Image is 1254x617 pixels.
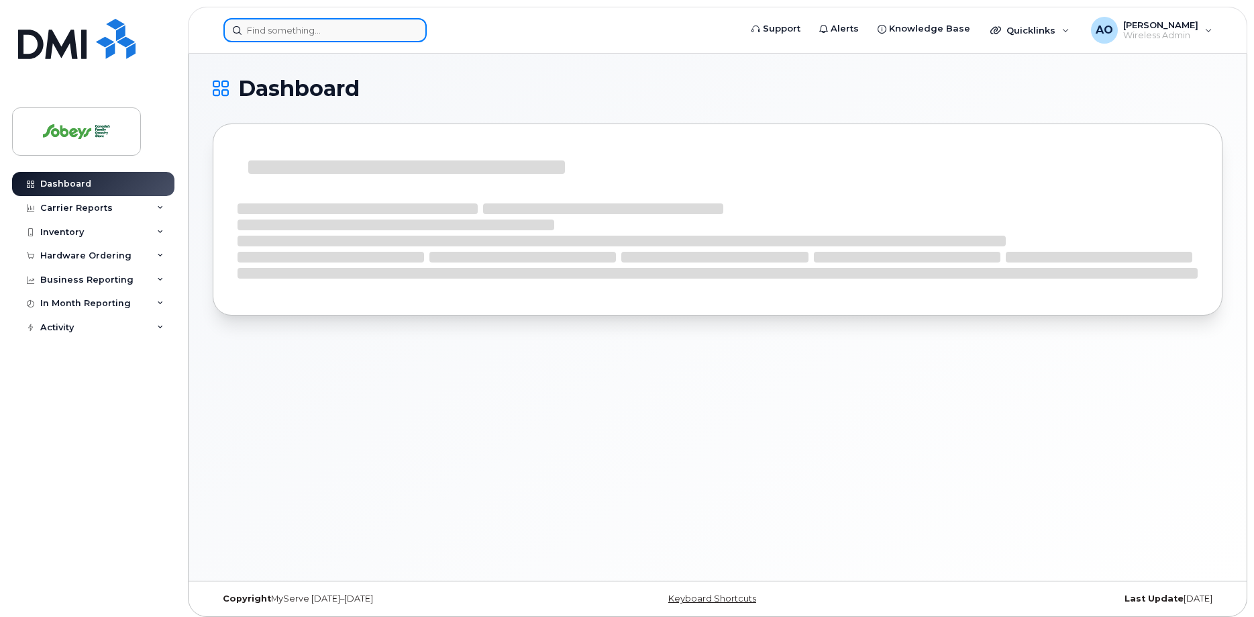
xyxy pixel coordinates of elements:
strong: Last Update [1125,594,1184,604]
div: MyServe [DATE]–[DATE] [213,594,550,604]
span: Dashboard [238,79,360,99]
strong: Copyright [223,594,271,604]
a: Keyboard Shortcuts [668,594,756,604]
div: [DATE] [886,594,1222,604]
